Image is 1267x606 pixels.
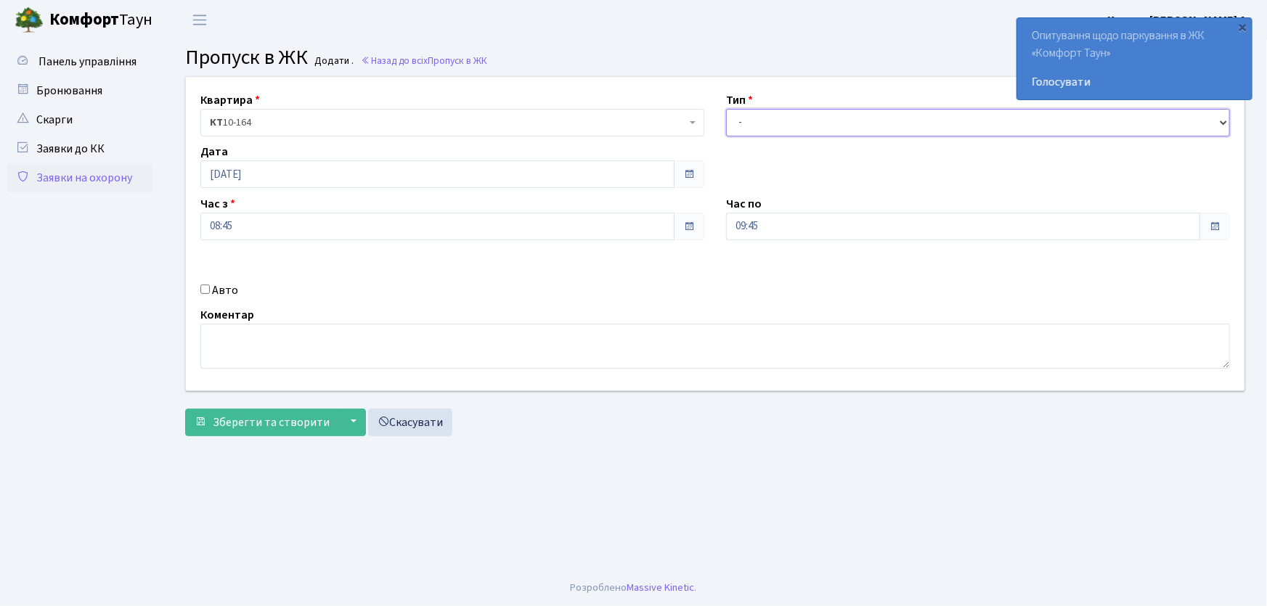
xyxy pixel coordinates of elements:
[185,43,308,72] span: Пропуск в ЖК
[1017,18,1252,99] div: Опитування щодо паркування в ЖК «Комфорт Таун»
[1107,12,1250,29] a: Цитрус [PERSON_NAME] А.
[185,409,339,436] button: Зберегти та створити
[210,115,223,130] b: КТ
[200,143,228,160] label: Дата
[7,105,152,134] a: Скарги
[571,580,697,596] div: Розроблено .
[7,47,152,76] a: Панель управління
[1032,73,1237,91] a: Голосувати
[361,54,487,67] a: Назад до всіхПропуск в ЖК
[368,409,452,436] a: Скасувати
[200,306,254,324] label: Коментар
[200,109,704,136] span: <b>КТ</b>&nbsp;&nbsp;&nbsp;&nbsp;10-164
[49,8,152,33] span: Таун
[7,76,152,105] a: Бронювання
[726,195,762,213] label: Час по
[726,91,753,109] label: Тип
[38,54,137,70] span: Панель управління
[428,54,487,67] span: Пропуск в ЖК
[182,8,218,32] button: Переключити навігацію
[627,580,695,595] a: Massive Kinetic
[213,414,330,430] span: Зберегти та створити
[1236,20,1250,34] div: ×
[15,6,44,35] img: logo.png
[7,134,152,163] a: Заявки до КК
[200,91,260,109] label: Квартира
[200,195,235,213] label: Час з
[210,115,686,130] span: <b>КТ</b>&nbsp;&nbsp;&nbsp;&nbsp;10-164
[212,282,238,299] label: Авто
[7,163,152,192] a: Заявки на охорону
[49,8,119,31] b: Комфорт
[312,55,354,67] small: Додати .
[1107,12,1250,28] b: Цитрус [PERSON_NAME] А.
